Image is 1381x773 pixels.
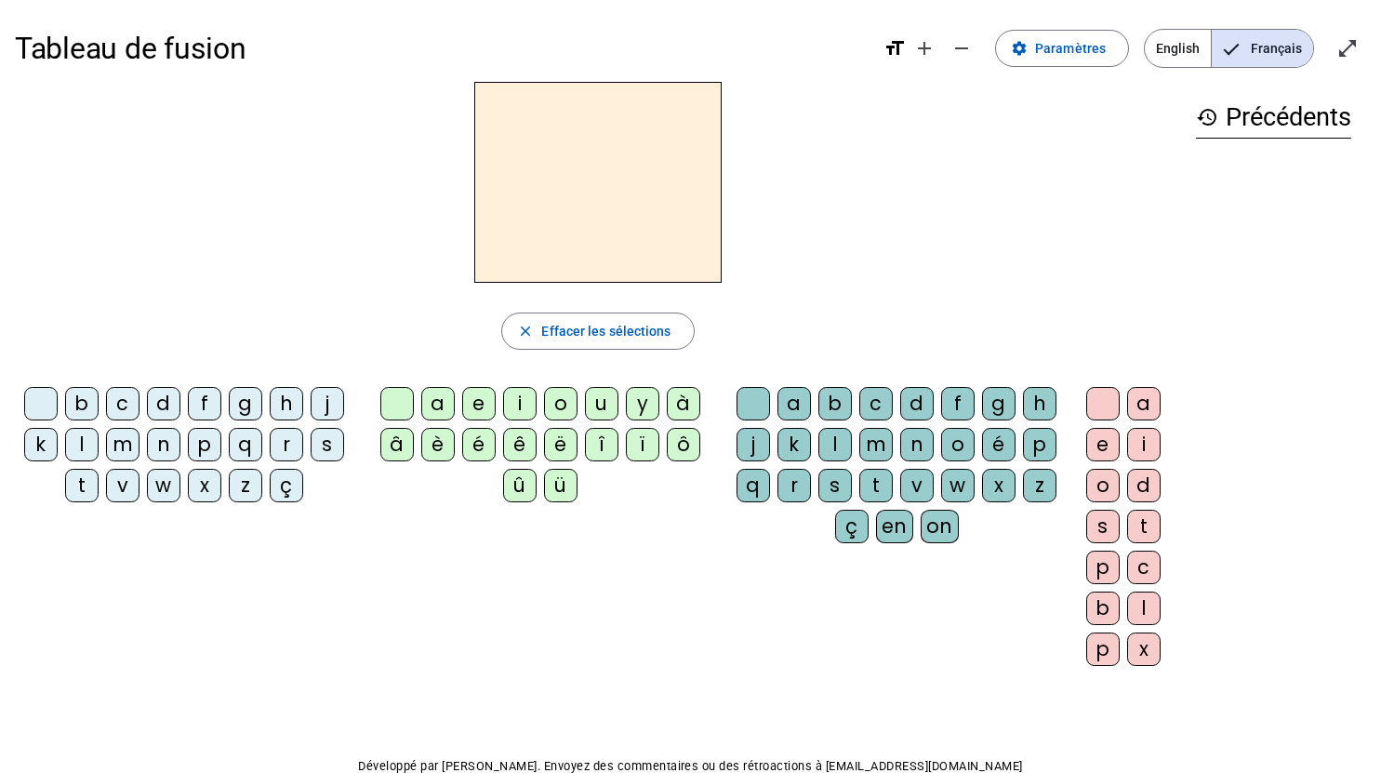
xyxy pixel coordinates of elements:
div: l [1127,592,1161,625]
div: x [1127,633,1161,666]
div: w [941,469,975,502]
div: en [876,510,913,543]
div: é [982,428,1016,461]
div: ï [626,428,659,461]
mat-icon: history [1196,106,1218,128]
div: x [188,469,221,502]
mat-icon: add [913,37,936,60]
div: o [544,387,578,420]
div: n [900,428,934,461]
div: v [106,469,139,502]
div: o [941,428,975,461]
div: i [1127,428,1161,461]
div: a [777,387,811,420]
span: Paramètres [1035,37,1106,60]
div: l [65,428,99,461]
div: î [585,428,618,461]
div: a [1127,387,1161,420]
div: m [859,428,893,461]
div: è [421,428,455,461]
span: Effacer les sélections [541,320,671,342]
div: s [818,469,852,502]
div: o [1086,469,1120,502]
div: t [1127,510,1161,543]
div: ê [503,428,537,461]
div: w [147,469,180,502]
mat-icon: format_size [883,37,906,60]
mat-button-toggle-group: Language selection [1144,29,1314,68]
div: j [737,428,770,461]
div: a [421,387,455,420]
h1: Tableau de fusion [15,19,869,78]
div: b [818,387,852,420]
div: ç [270,469,303,502]
div: r [270,428,303,461]
mat-icon: settings [1011,40,1028,57]
div: f [188,387,221,420]
mat-icon: remove [950,37,973,60]
div: k [777,428,811,461]
div: z [1023,469,1056,502]
div: p [1086,633,1120,666]
div: ç [835,510,869,543]
div: s [311,428,344,461]
mat-icon: open_in_full [1336,37,1359,60]
div: g [982,387,1016,420]
div: m [106,428,139,461]
div: j [311,387,344,420]
div: û [503,469,537,502]
div: b [1086,592,1120,625]
h3: Précédents [1196,97,1351,139]
mat-icon: close [517,323,534,340]
div: x [982,469,1016,502]
button: Paramètres [995,30,1129,67]
div: d [147,387,180,420]
div: q [737,469,770,502]
div: y [626,387,659,420]
div: c [859,387,893,420]
button: Augmenter la taille de la police [906,30,943,67]
div: n [147,428,180,461]
div: v [900,469,934,502]
div: t [859,469,893,502]
button: Effacer les sélections [501,313,694,350]
div: â [380,428,414,461]
div: p [1086,551,1120,584]
div: s [1086,510,1120,543]
div: q [229,428,262,461]
div: h [1023,387,1056,420]
div: f [941,387,975,420]
div: g [229,387,262,420]
div: c [1127,551,1161,584]
span: English [1145,30,1211,67]
div: ë [544,428,578,461]
div: é [462,428,496,461]
div: p [1023,428,1056,461]
div: h [270,387,303,420]
div: i [503,387,537,420]
div: e [462,387,496,420]
button: Diminuer la taille de la police [943,30,980,67]
div: r [777,469,811,502]
div: on [921,510,959,543]
div: p [188,428,221,461]
div: b [65,387,99,420]
div: à [667,387,700,420]
div: ü [544,469,578,502]
div: ô [667,428,700,461]
div: u [585,387,618,420]
span: Français [1212,30,1313,67]
div: c [106,387,139,420]
div: z [229,469,262,502]
div: t [65,469,99,502]
div: d [1127,469,1161,502]
div: e [1086,428,1120,461]
div: l [818,428,852,461]
div: k [24,428,58,461]
button: Entrer en plein écran [1329,30,1366,67]
div: d [900,387,934,420]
